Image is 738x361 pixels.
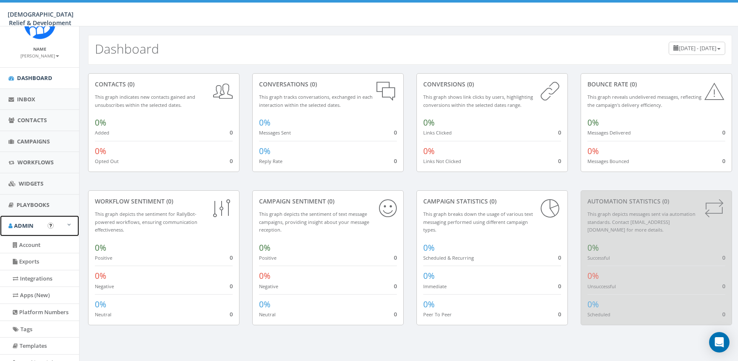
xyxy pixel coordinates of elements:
[394,310,397,318] span: 0
[423,311,452,318] small: Peer To Peer
[259,197,397,206] div: Campaign Sentiment
[259,80,397,89] div: conversations
[587,242,599,253] span: 0%
[423,129,452,136] small: Links Clicked
[423,255,474,261] small: Scheduled & Recurring
[95,197,233,206] div: Workflow Sentiment
[558,129,561,136] span: 0
[259,94,373,108] small: This graph tracks conversations, exchanged in each interaction within the selected dates.
[587,146,599,157] span: 0%
[587,129,631,136] small: Messages Delivered
[230,254,233,261] span: 0
[95,117,106,128] span: 0%
[308,80,317,88] span: (0)
[48,223,54,229] button: Open In-App Guide
[423,146,435,157] span: 0%
[423,197,561,206] div: Campaign Statistics
[95,80,233,89] div: contacts
[722,157,725,165] span: 0
[33,46,46,52] small: Name
[587,117,599,128] span: 0%
[722,310,725,318] span: 0
[259,158,282,164] small: Reply Rate
[465,80,474,88] span: (0)
[394,129,397,136] span: 0
[230,129,233,136] span: 0
[17,95,35,103] span: Inbox
[95,270,106,281] span: 0%
[230,282,233,290] span: 0
[17,74,52,82] span: Dashboard
[394,157,397,165] span: 0
[628,80,637,88] span: (0)
[423,80,561,89] div: conversions
[558,254,561,261] span: 0
[95,211,197,233] small: This graph depicts the sentiment for RallyBot-powered workflows, ensuring communication effective...
[259,117,271,128] span: 0%
[423,158,461,164] small: Links Not Clicked
[126,80,134,88] span: (0)
[394,282,397,290] span: 0
[14,222,34,229] span: Admin
[587,311,610,318] small: Scheduled
[20,52,59,59] a: [PERSON_NAME]
[259,299,271,310] span: 0%
[259,242,271,253] span: 0%
[709,332,729,352] div: Open Intercom Messenger
[259,146,271,157] span: 0%
[587,94,701,108] small: This graph reveals undelivered messages, reflecting the campaign's delivery efficiency.
[20,53,59,59] small: [PERSON_NAME]
[661,197,669,205] span: (0)
[722,129,725,136] span: 0
[394,254,397,261] span: 0
[259,255,276,261] small: Positive
[95,299,106,310] span: 0%
[423,211,533,233] small: This graph breaks down the usage of various text messaging performed using different campaign types.
[17,138,50,145] span: Campaigns
[17,201,49,209] span: Playbooks
[230,310,233,318] span: 0
[230,157,233,165] span: 0
[95,283,114,289] small: Negative
[259,270,271,281] span: 0%
[587,299,599,310] span: 0%
[587,80,725,89] div: Bounce Rate
[423,299,435,310] span: 0%
[95,255,112,261] small: Positive
[259,211,369,233] small: This graph depicts the sentiment of text message campaigns, providing insight about your message ...
[259,283,278,289] small: Negative
[679,44,716,52] span: [DATE] - [DATE]
[423,94,533,108] small: This graph shows link clicks by users, highlighting conversions within the selected dates range.
[423,270,435,281] span: 0%
[558,282,561,290] span: 0
[423,242,435,253] span: 0%
[95,242,106,253] span: 0%
[8,10,74,27] span: [DEMOGRAPHIC_DATA] Relief & Development
[95,146,106,157] span: 0%
[423,283,447,289] small: Immediate
[587,255,610,261] small: Successful
[17,116,47,124] span: Contacts
[722,254,725,261] span: 0
[326,197,334,205] span: (0)
[95,42,159,56] h2: Dashboard
[558,157,561,165] span: 0
[259,129,291,136] small: Messages Sent
[722,282,725,290] span: 0
[587,158,629,164] small: Messages Bounced
[587,197,725,206] div: Automation Statistics
[95,311,111,318] small: Neutral
[259,311,276,318] small: Neutral
[587,211,695,233] small: This graph depicts messages sent via automation standards. Contact [EMAIL_ADDRESS][DOMAIN_NAME] f...
[95,129,109,136] small: Added
[423,117,435,128] span: 0%
[19,180,43,187] span: Widgets
[95,158,119,164] small: Opted Out
[587,283,616,289] small: Unsuccessful
[587,270,599,281] span: 0%
[17,158,54,166] span: Workflows
[488,197,496,205] span: (0)
[95,94,195,108] small: This graph indicates new contacts gained and unsubscribes within the selected dates.
[165,197,173,205] span: (0)
[558,310,561,318] span: 0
